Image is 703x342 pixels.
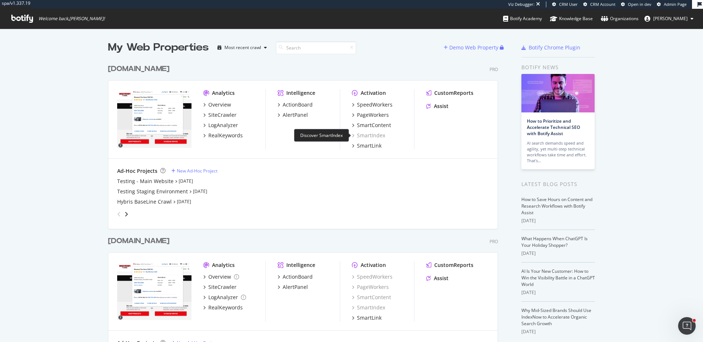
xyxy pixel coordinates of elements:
a: ActionBoard [278,273,313,280]
a: Hybris BaseLine Crawl [117,198,172,205]
a: [DOMAIN_NAME] [108,64,172,74]
button: [PERSON_NAME] [639,13,699,25]
div: ActionBoard [283,273,313,280]
div: AlertPanel [283,111,308,119]
a: SmartContent [352,294,391,301]
div: LogAnalyzer [208,294,238,301]
div: Analytics [212,89,235,97]
a: Organizations [601,9,639,29]
div: LogAnalyzer [208,122,238,129]
div: Assist [434,275,449,282]
img: How to Prioritize and Accelerate Technical SEO with Botify Assist [521,74,595,112]
div: [DATE] [521,218,595,224]
a: AlertPanel [278,111,308,119]
a: SmartLink [352,314,382,321]
a: SmartContent [352,122,391,129]
div: Intelligence [286,89,315,97]
a: SmartLink [352,142,382,149]
a: Testing Staging Environment [117,188,188,195]
a: LogAnalyzer [203,294,246,301]
a: LogAnalyzer [203,122,238,129]
a: RealKeywords [203,304,243,311]
a: ActionBoard [278,101,313,108]
a: CRM Account [583,1,615,7]
a: [DATE] [177,198,191,205]
a: Botify Chrome Plugin [521,44,580,51]
div: ActionBoard [283,101,313,108]
div: Botify news [521,63,595,71]
a: CustomReports [426,261,473,269]
div: Latest Blog Posts [521,180,595,188]
a: Overview [203,273,239,280]
div: Discover SmartIndex [294,129,349,142]
div: New Ad-Hoc Project [177,168,217,174]
div: Assist [434,103,449,110]
a: Open in dev [621,1,651,7]
span: CRM User [559,1,578,7]
div: angle-right [124,211,129,218]
a: CRM User [552,1,578,7]
a: How to Save Hours on Content and Research Workflows with Botify Assist [521,196,592,216]
div: Organizations [601,15,639,22]
a: SmartIndex [352,304,385,311]
a: SiteCrawler [203,111,237,119]
a: RealKeywords [203,132,243,139]
span: Admin Page [664,1,687,7]
img: discounttire.com [117,89,191,149]
input: Search [276,41,356,54]
a: Knowledge Base [550,9,593,29]
div: Activation [361,261,386,269]
div: RealKeywords [208,132,243,139]
div: Knowledge Base [550,15,593,22]
div: CustomReports [434,89,473,97]
div: CustomReports [434,261,473,269]
a: SiteCrawler [203,283,237,291]
div: Pro [490,238,498,245]
a: Assist [426,275,449,282]
a: PageWorkers [352,283,389,291]
a: SmartIndex [352,132,385,139]
a: SpeedWorkers [352,273,393,280]
div: [DATE] [521,250,595,257]
a: Botify Academy [503,9,542,29]
span: eric [653,15,688,22]
div: SiteCrawler [208,283,237,291]
img: discounttiresecondary.com [117,261,191,321]
div: [DATE] [521,289,595,296]
div: [DATE] [521,328,595,335]
a: Demo Web Property [444,44,500,51]
div: Overview [208,273,231,280]
a: New Ad-Hoc Project [171,168,217,174]
div: SmartLink [357,142,382,149]
div: Analytics [212,261,235,269]
a: [DATE] [193,188,207,194]
span: CRM Account [590,1,615,7]
div: SmartLink [357,314,382,321]
a: CustomReports [426,89,473,97]
div: SmartContent [357,122,391,129]
div: Most recent crawl [224,45,261,50]
a: [DOMAIN_NAME] [108,236,172,246]
a: What Happens When ChatGPT Is Your Holiday Shopper? [521,235,588,248]
a: [DATE] [179,178,193,184]
div: [DOMAIN_NAME] [108,236,170,246]
div: Botify Chrome Plugin [529,44,580,51]
button: Demo Web Property [444,42,500,53]
a: How to Prioritize and Accelerate Technical SEO with Botify Assist [527,118,580,137]
div: Ad-Hoc Projects [117,167,157,175]
div: Testing - Main Website [117,178,174,185]
span: Open in dev [628,1,651,7]
a: Admin Page [657,1,687,7]
div: angle-left [114,208,124,220]
a: Why Mid-Sized Brands Should Use IndexNow to Accelerate Organic Search Growth [521,307,591,327]
div: Pro [490,66,498,73]
div: AI search demands speed and agility, yet multi-step technical workflows take time and effort. Tha... [527,140,589,164]
iframe: Intercom live chat [678,317,696,335]
a: PageWorkers [352,111,389,119]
